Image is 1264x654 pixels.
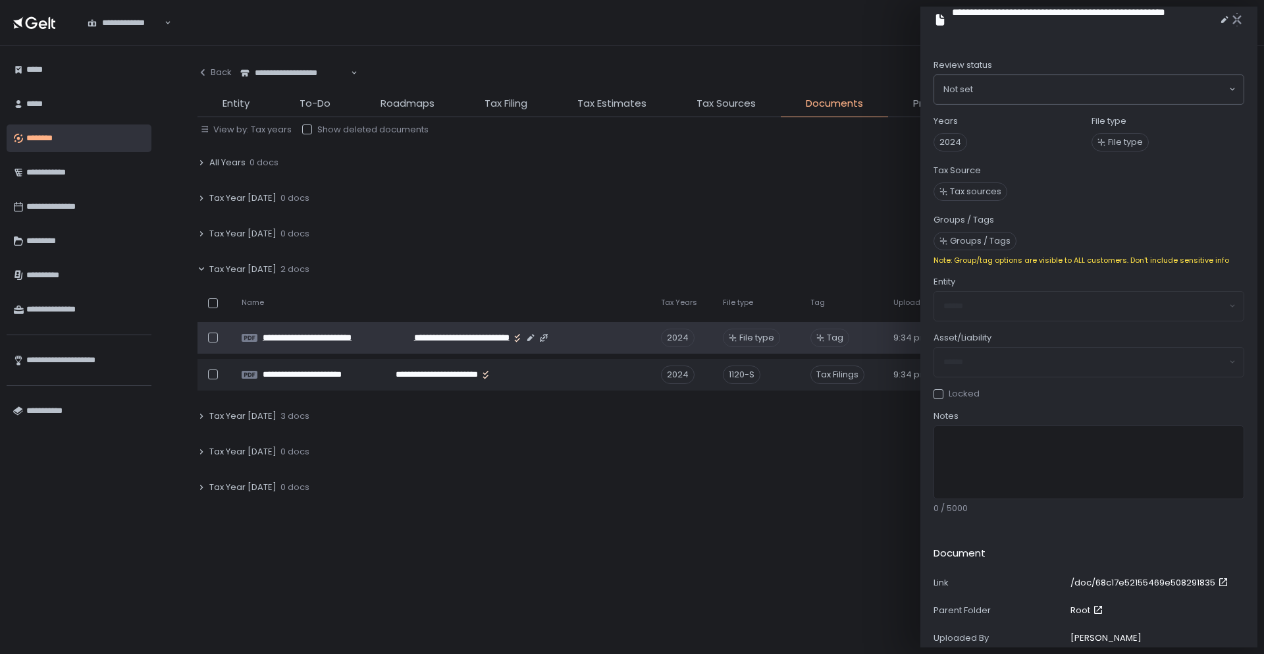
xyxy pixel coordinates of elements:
[1092,115,1126,127] label: File type
[934,546,986,561] h2: Document
[723,298,753,308] span: File type
[943,83,973,96] span: Not set
[934,503,1244,514] div: 0 / 5000
[209,446,276,458] span: Tax Year [DATE]
[209,481,276,493] span: Tax Year [DATE]
[280,446,309,458] span: 0 docs
[934,75,1244,104] div: Search for option
[893,369,928,381] span: 9:34 pm
[300,96,330,111] span: To-Do
[893,298,930,308] span: Uploaded
[934,410,959,422] span: Notes
[209,192,276,204] span: Tax Year [DATE]
[79,9,171,37] div: Search for option
[1070,632,1142,644] div: [PERSON_NAME]
[661,366,695,384] div: 2024
[250,157,278,169] span: 0 docs
[934,214,994,226] label: Groups / Tags
[280,481,309,493] span: 0 docs
[950,186,1001,198] span: Tax sources
[697,96,756,111] span: Tax Sources
[934,332,991,344] span: Asset/Liability
[1108,136,1143,148] span: File type
[280,263,309,275] span: 2 docs
[934,133,967,151] span: 2024
[1070,605,1106,616] a: Root
[661,329,695,347] div: 2024
[209,410,276,422] span: Tax Year [DATE]
[934,605,1065,616] div: Parent Folder
[209,263,276,275] span: Tax Year [DATE]
[973,83,1228,96] input: Search for option
[197,59,232,86] button: Back
[950,235,1011,247] span: Groups / Tags
[934,276,955,288] span: Entity
[934,632,1065,644] div: Uploaded By
[810,366,864,384] span: Tax Filings
[934,165,981,177] label: Tax Source
[200,124,292,136] button: View by: Tax years
[242,298,264,308] span: Name
[810,298,825,308] span: Tag
[934,59,992,71] span: Review status
[806,96,863,111] span: Documents
[934,115,958,127] label: Years
[381,96,434,111] span: Roadmaps
[1070,577,1231,589] a: /doc/68c17e52155469e508291835
[577,96,646,111] span: Tax Estimates
[209,157,246,169] span: All Years
[280,410,309,422] span: 3 docs
[934,577,1065,589] div: Link
[739,332,774,344] span: File type
[223,96,250,111] span: Entity
[893,332,928,344] span: 9:34 pm
[197,67,232,78] div: Back
[827,332,843,344] span: Tag
[913,96,968,111] span: Projections
[723,366,760,384] div: 1120-S
[280,192,309,204] span: 0 docs
[232,59,357,87] div: Search for option
[661,298,697,308] span: Tax Years
[934,256,1244,265] div: Note: Group/tag options are visible to ALL customers. Don't include sensitive info
[280,228,309,240] span: 0 docs
[209,228,276,240] span: Tax Year [DATE]
[485,96,527,111] span: Tax Filing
